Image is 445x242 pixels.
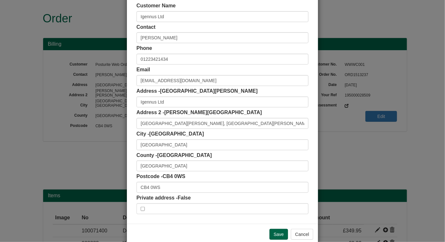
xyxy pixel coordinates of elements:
label: Address 2 - [137,109,262,116]
label: Private address - [137,194,191,202]
label: Postcode - [137,173,185,180]
span: False [178,195,191,200]
span: [GEOGRAPHIC_DATA] [149,131,204,137]
span: [GEOGRAPHIC_DATA][PERSON_NAME] [160,88,258,94]
label: City - [137,130,204,138]
button: Cancel [291,229,313,240]
label: Customer Name [137,2,176,10]
label: Address - [137,88,258,95]
span: [PERSON_NAME][GEOGRAPHIC_DATA] [164,110,262,115]
span: [GEOGRAPHIC_DATA] [157,152,212,158]
span: CB4 0WS [163,174,185,179]
label: Phone [137,45,152,52]
input: Save [269,229,288,240]
label: County - [137,152,212,159]
label: Email [137,66,150,74]
label: Contact [137,24,156,31]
